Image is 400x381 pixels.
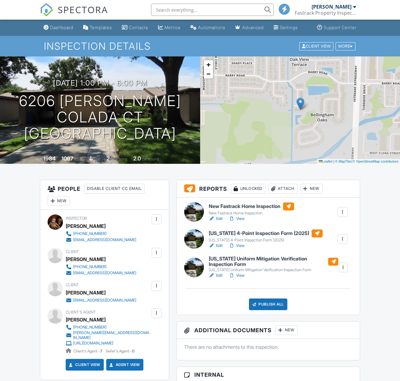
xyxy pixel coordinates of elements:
a: View [229,216,245,222]
h6: New Fastrack Home Inspection [209,202,294,210]
a: Support Center [315,22,359,33]
a: New Fastrack Home Inspection New Fastrack Home Inspection [209,202,294,216]
span: Client [66,249,79,254]
div: [US_STATE] 4-Point Inspection Form (2025) [209,238,323,243]
a: Edit [209,272,223,279]
a: Client View [299,44,335,48]
div: New [300,184,323,194]
a: [US_STATE] Uniform Mitigation Verification Inspection Form [US_STATE] Uniform Mitigation Verifica... [209,256,338,272]
a: Leaflet [319,160,332,163]
div: Settings [280,25,298,30]
div: 2 [107,155,110,162]
a: [PERSON_NAME] [66,315,106,324]
h6: [US_STATE] Uniform Mitigation Verification Inspection Form [209,256,338,267]
span: Client's Agent - [73,349,103,353]
h1: Inspection Details [44,41,356,52]
span: Inspector [66,216,87,221]
div: [PERSON_NAME][EMAIL_ADDRESS][DOMAIN_NAME] [73,330,150,340]
div: Attach [268,184,298,194]
a: Dashboard [41,22,76,33]
img: Marker [297,98,304,110]
span: | [333,160,334,163]
a: Advanced [233,22,266,33]
a: [URL][DOMAIN_NAME] [66,340,150,346]
div: Dashboard [50,25,73,30]
h1: 6206 [PERSON_NAME] Colada Ct [GEOGRAPHIC_DATA] [10,93,190,141]
h3: People [40,180,169,210]
div: New [275,325,298,335]
div: [PERSON_NAME] [66,221,106,231]
div: [URL][DOMAIN_NAME] [73,341,113,346]
h6: [US_STATE] 4-Point Inspection Form (2025) [209,229,323,237]
a: [US_STATE] 4-Point Inspection Form (2025) [US_STATE] 4-Point Inspection Form (2025) [209,229,323,243]
div: Templates [90,25,112,30]
div: Automations [198,25,225,30]
div: Metrics [165,25,181,30]
div: [PHONE_NUMBER] [73,325,107,330]
div: 2.0 [133,155,141,162]
a: SPECTORA [40,8,108,21]
div: New Fastrack Home Inspection [209,211,294,216]
p: There are no attachments to this inspection. [184,344,352,350]
a: [EMAIL_ADDRESS][DOMAIN_NAME] [66,270,136,276]
a: Zoom out [204,69,213,79]
span: slab [94,157,101,161]
input: Search everything... [151,4,274,16]
div: [EMAIL_ADDRESS][DOMAIN_NAME] [73,237,136,242]
a: Client View [68,362,100,368]
a: [PHONE_NUMBER] [66,324,150,330]
a: © MapTiler [335,160,352,163]
a: Edit [209,243,223,249]
span: Client [66,283,79,287]
div: [PERSON_NAME] [66,288,106,297]
a: Settings [271,22,300,33]
div: [EMAIL_ADDRESS][DOMAIN_NAME] [73,298,136,303]
a: View [229,243,245,249]
h3: Reports [177,180,360,198]
a: [EMAIL_ADDRESS][DOMAIN_NAME] [66,297,136,303]
div: Unlocked [231,184,266,194]
div: More [336,42,355,50]
div: Advanced [242,25,264,30]
div: [EMAIL_ADDRESS][DOMAIN_NAME] [73,271,136,275]
span: bedrooms [111,157,127,161]
span: SPECTORA [58,3,108,16]
a: Edit [209,216,223,222]
div: [PERSON_NAME] [66,255,106,264]
h3: Additional Documents [177,321,360,339]
span: bathrooms [142,157,159,161]
div: Disable Client CC Email [84,184,145,194]
span: − [206,70,210,78]
strong: 0 [132,349,134,353]
span: sq. ft. [74,157,83,161]
div: [PERSON_NAME] [312,4,351,10]
div: [PHONE_NUMBER] [73,231,107,236]
div: 1984 [43,155,56,162]
div: New [48,196,70,206]
img: The Best Home Inspection Software - Spectora [40,3,53,17]
a: Automations (Basic) [188,22,228,33]
strong: 7 [100,349,102,353]
a: [PERSON_NAME][EMAIL_ADDRESS][DOMAIN_NAME] [66,330,150,340]
a: Metrics [156,22,183,33]
span: + [206,61,210,68]
span: Built [36,157,42,161]
span: Seller's Agent - [106,349,134,353]
a: Zoom in [204,60,213,69]
a: [EMAIL_ADDRESS][DOMAIN_NAME] [66,237,136,243]
div: Support Center [324,25,356,30]
a: Agent View [108,362,140,368]
a: Contacts [119,22,151,33]
a: View [229,272,245,279]
a: [PHONE_NUMBER] [66,264,136,270]
div: Client View [299,42,333,50]
a: Templates [81,22,115,33]
div: [US_STATE] Uniform Mitigation Verification Inspection Form [209,267,338,272]
a: © OpenStreetMap contributors [353,160,398,163]
div: Publish All [249,298,287,310]
a: [PHONE_NUMBER] [66,231,136,237]
div: Contacts [129,25,148,30]
div: Fastrack Property Inspections LLC [295,10,356,16]
span: Client's Agent [66,310,96,314]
